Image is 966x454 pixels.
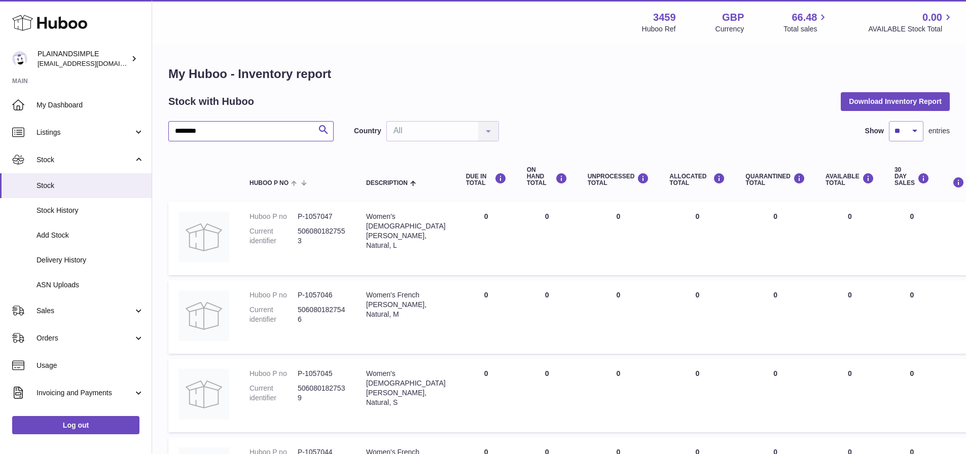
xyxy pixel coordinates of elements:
[868,24,954,34] span: AVAILABLE Stock Total
[868,11,954,34] a: 0.00 AVAILABLE Stock Total
[298,369,346,379] dd: P-1057045
[895,167,929,187] div: 30 DAY SALES
[815,359,884,432] td: 0
[456,359,517,432] td: 0
[366,369,446,407] div: Women's [DEMOGRAPHIC_DATA] [PERSON_NAME], Natural, S
[527,167,567,187] div: ON HAND Total
[298,226,346,246] dd: 5060801827553
[37,155,133,165] span: Stock
[37,361,144,370] span: Usage
[38,49,129,68] div: PLAINANDSIMPLE
[773,291,777,299] span: 0
[745,173,805,186] div: QUARANTINED Total
[517,280,578,354] td: 0
[884,202,940,275] td: 0
[884,280,940,354] td: 0
[722,11,744,24] strong: GBP
[37,333,133,343] span: Orders
[578,359,660,432] td: 0
[298,305,346,324] dd: 5060801827546
[578,280,660,354] td: 0
[588,173,650,186] div: UNPROCESSED Total
[37,128,133,137] span: Listings
[783,11,829,34] a: 66.48 Total sales
[366,180,408,186] span: Description
[37,100,144,110] span: My Dashboard
[669,173,725,186] div: ALLOCATED Total
[517,359,578,432] td: 0
[249,290,298,300] dt: Huboo P no
[37,388,133,398] span: Invoicing and Payments
[815,280,884,354] td: 0
[366,290,446,319] div: Women's French [PERSON_NAME], Natural, M
[12,51,27,66] img: internalAdmin-3459@internal.huboo.com
[249,369,298,379] dt: Huboo P no
[38,59,149,67] span: [EMAIL_ADDRESS][DOMAIN_NAME]
[249,305,298,324] dt: Current identifier
[715,24,744,34] div: Currency
[178,290,229,341] img: product image
[249,180,289,186] span: Huboo P no
[249,226,298,246] dt: Current identifier
[366,212,446,250] div: Women's [DEMOGRAPHIC_DATA] [PERSON_NAME], Natural, L
[37,255,144,265] span: Delivery History
[815,202,884,275] td: 0
[298,212,346,221] dd: P-1057047
[841,92,950,110] button: Download Inventory Report
[928,126,950,136] span: entries
[456,280,517,354] td: 0
[653,11,676,24] strong: 3459
[922,11,942,24] span: 0.00
[178,369,229,420] img: product image
[456,202,517,275] td: 0
[354,126,381,136] label: Country
[773,369,777,377] span: 0
[865,126,884,136] label: Show
[249,212,298,221] dt: Huboo P no
[178,212,229,262] img: product image
[168,66,950,82] h1: My Huboo - Inventory report
[659,280,735,354] td: 0
[298,384,346,403] dd: 5060801827539
[826,173,874,186] div: AVAILABLE Total
[37,231,144,240] span: Add Stock
[773,212,777,220] span: 0
[37,280,144,290] span: ASN Uploads
[783,24,829,34] span: Total sales
[249,384,298,403] dt: Current identifier
[578,202,660,275] td: 0
[168,95,254,108] h2: Stock with Huboo
[12,416,139,434] a: Log out
[659,202,735,275] td: 0
[37,206,144,215] span: Stock History
[517,202,578,275] td: 0
[37,306,133,316] span: Sales
[642,24,676,34] div: Huboo Ref
[792,11,817,24] span: 66.48
[659,359,735,432] td: 0
[466,173,507,186] div: DUE IN TOTAL
[298,290,346,300] dd: P-1057046
[37,181,144,191] span: Stock
[884,359,940,432] td: 0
